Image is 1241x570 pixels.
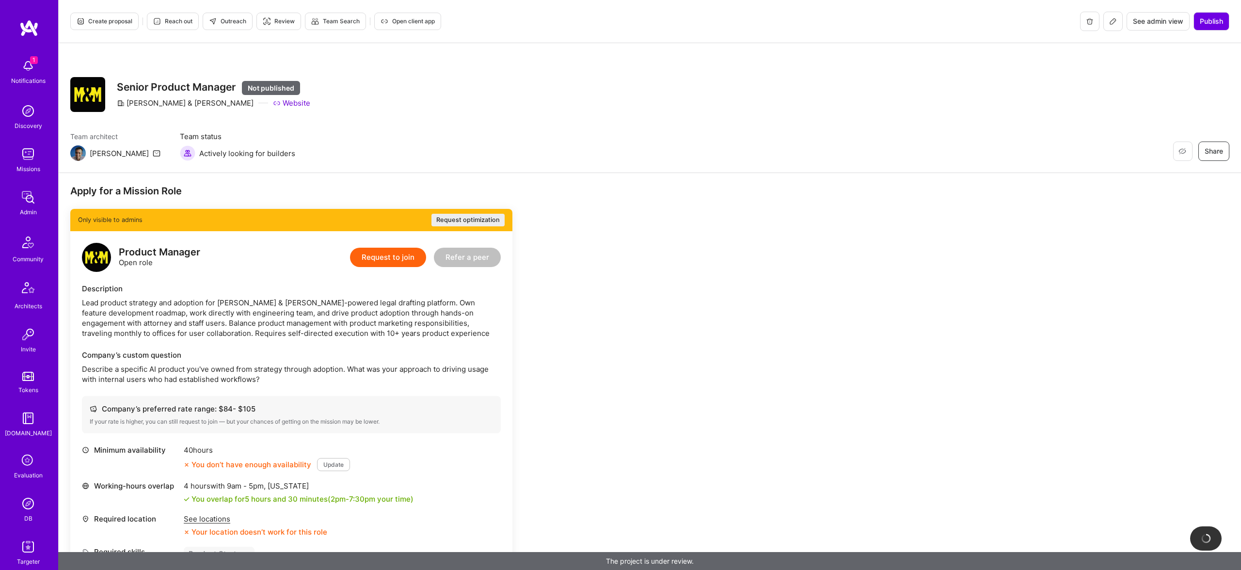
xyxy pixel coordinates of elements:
div: You don’t have enough availability [184,459,311,470]
span: 2pm - 7:30pm [331,494,375,504]
img: discovery [18,101,38,121]
img: Team Architect [70,145,86,161]
button: Team Search [305,13,366,30]
div: Minimum availability [82,445,179,455]
span: Team status [180,131,295,142]
i: icon EyeClosed [1178,147,1186,155]
div: Tokens [18,385,38,395]
button: Update [317,458,350,471]
img: Company Logo [70,77,105,112]
div: See locations [184,514,327,524]
div: The project is under review. [58,552,1241,570]
img: Invite [18,325,38,344]
div: [PERSON_NAME] [90,148,149,158]
i: icon World [82,482,89,490]
img: Skill Targeter [18,537,38,556]
div: Your location doesn’t work for this role [184,527,327,537]
div: [PERSON_NAME] & [PERSON_NAME] [117,98,254,108]
button: Open client app [374,13,441,30]
i: icon Mail [153,149,160,157]
div: Targeter [17,556,40,567]
span: See admin view [1133,16,1183,26]
a: Website [273,98,310,108]
span: Share [1205,146,1223,156]
button: Outreach [203,13,253,30]
i: icon SelectionTeam [19,452,37,470]
div: Product Strategy [184,547,255,561]
div: [DOMAIN_NAME] [5,428,52,438]
div: Admin [20,207,37,217]
div: If your rate is higher, you can still request to join — but your chances of getting on the missio... [90,418,493,426]
img: loading [1201,534,1211,543]
i: icon Proposal [77,17,84,25]
div: Product Manager [119,247,200,257]
div: Only visible to admins [70,209,512,231]
button: Request optimization [431,214,505,226]
span: Publish [1200,16,1223,26]
img: Architects [16,278,40,301]
span: Team architect [70,131,160,142]
h3: Senior Product Manager [117,81,310,94]
button: Publish [1193,12,1229,31]
span: 1 [30,56,38,64]
div: You overlap for 5 hours and 30 minutes ( your time) [191,494,414,504]
div: Community [13,254,44,264]
i: icon Tag [82,548,89,555]
i: icon Cash [90,405,97,412]
i: icon Location [82,515,89,522]
span: Team Search [311,17,360,26]
div: Discovery [15,121,42,131]
span: Outreach [209,17,246,26]
div: Company’s preferred rate range: $ 84 - $ 105 [90,404,493,414]
span: Reach out [153,17,192,26]
div: Not published [242,81,300,95]
div: Required skills [82,547,179,557]
div: Description [82,284,501,294]
img: Actively looking for builders [180,145,195,161]
i: icon CloseOrange [184,529,190,535]
div: Apply for a Mission Role [70,185,512,197]
img: logo [82,243,111,272]
img: Admin Search [18,494,38,513]
div: DB [24,513,32,523]
span: Create proposal [77,17,132,26]
img: logo [19,19,39,37]
div: 4 hours with [US_STATE] [184,481,414,491]
button: Request to join [350,248,426,267]
div: Lead product strategy and adoption for [PERSON_NAME] & [PERSON_NAME]-powered legal drafting platf... [82,298,501,338]
div: Evaluation [14,470,43,480]
button: Share [1198,142,1229,161]
i: icon Check [184,496,190,502]
i: icon Clock [82,446,89,454]
div: Notifications [11,76,46,86]
div: Invite [21,344,36,354]
img: admin teamwork [18,188,38,207]
div: Required location [82,514,179,524]
button: Refer a peer [434,248,501,267]
img: Community [16,231,40,254]
span: Actively looking for builders [199,148,295,158]
button: Create proposal [70,13,139,30]
img: teamwork [18,144,38,164]
span: Open client app [381,17,435,26]
i: icon Targeter [263,17,270,25]
button: See admin view [1127,12,1190,31]
p: Describe a specific AI product you've owned from strategy through adoption. What was your approac... [82,364,501,384]
div: Architects [15,301,42,311]
button: Review [256,13,301,30]
img: tokens [22,372,34,381]
i: icon CompanyGray [117,99,125,107]
div: Working-hours overlap [82,481,179,491]
div: Company’s custom question [82,350,501,360]
img: guide book [18,409,38,428]
span: Review [263,17,295,26]
span: 9am - 5pm , [225,481,268,491]
img: bell [18,56,38,76]
button: Reach out [147,13,199,30]
div: Open role [119,247,200,268]
i: icon CloseOrange [184,462,190,468]
div: Missions [16,164,40,174]
div: 40 hours [184,445,350,455]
